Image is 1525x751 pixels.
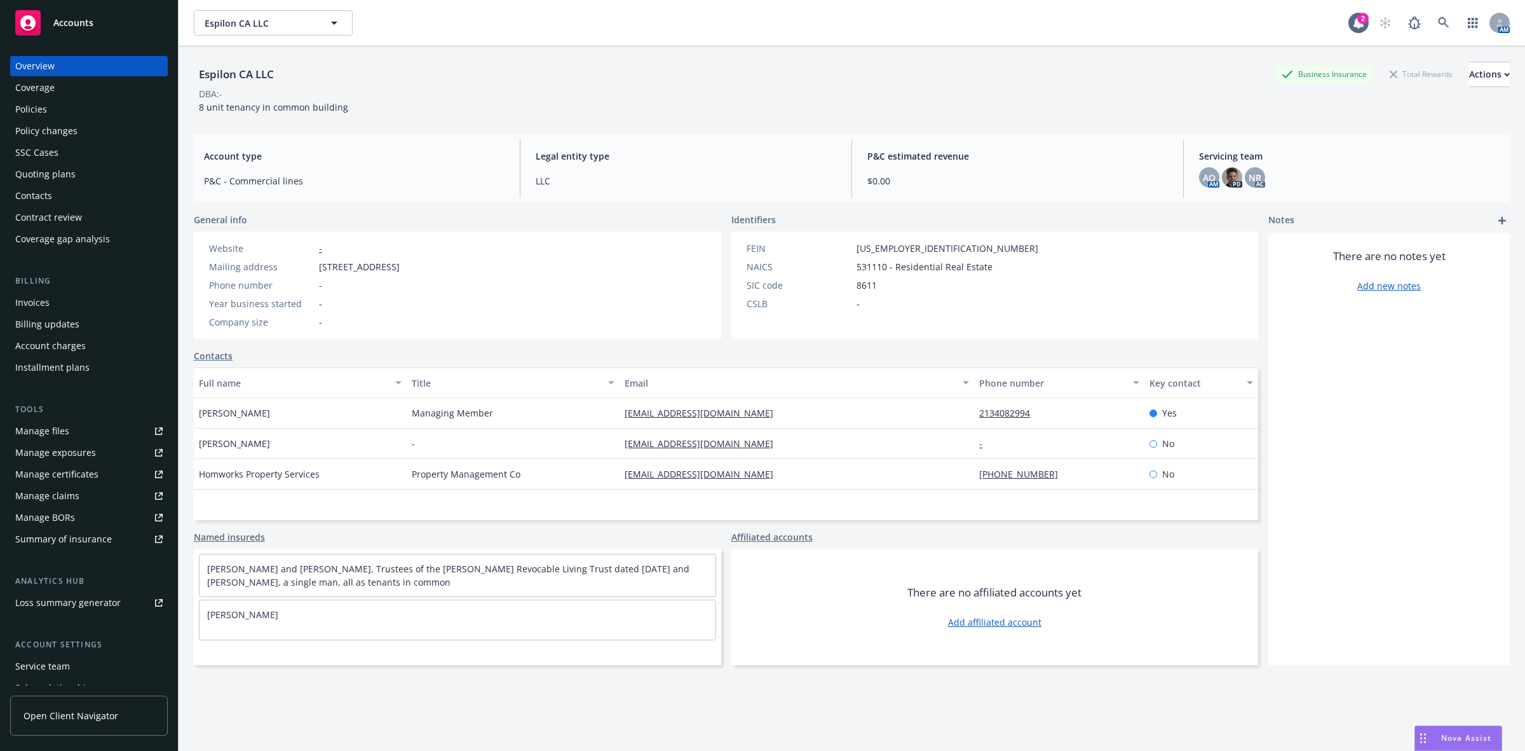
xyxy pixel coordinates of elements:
[53,18,93,28] span: Accounts
[15,486,79,506] div: Manage claims
[10,443,168,463] a: Manage exposures
[15,678,96,698] div: Sales relationships
[620,368,974,398] button: Email
[625,407,783,419] a: [EMAIL_ADDRESS][DOMAIN_NAME]
[1357,13,1369,24] div: 2
[1414,726,1502,751] button: Nova Assist
[207,609,278,621] a: [PERSON_NAME]
[536,174,836,188] span: LLC
[10,186,168,206] a: Contacts
[194,66,279,83] div: Espilon CA LLC
[10,293,168,313] a: Invoices
[10,142,168,163] a: SSC Cases
[15,529,112,549] div: Summary of insurance
[209,260,314,273] div: Mailing address
[209,297,314,310] div: Year business started
[1469,62,1510,86] div: Actions
[15,656,70,677] div: Service team
[407,368,620,398] button: Title
[209,279,314,292] div: Phone number
[731,530,813,544] a: Affiliated accounts
[412,467,520,481] span: Property Management Co
[10,529,168,549] a: Summary of insurance
[10,575,168,588] div: Analytics hub
[1275,66,1373,82] div: Business Insurance
[1402,10,1427,36] a: Report a Bug
[15,507,75,528] div: Manage BORs
[15,78,55,98] div: Coverage
[974,368,1144,398] button: Phone number
[1383,66,1459,82] div: Total Rewards
[15,229,110,249] div: Coverage gap analysis
[10,464,168,485] a: Manage certificates
[15,464,98,485] div: Manage certificates
[1222,167,1242,188] img: photo
[10,5,168,41] a: Accounts
[979,407,1040,419] a: 2134082994
[1494,213,1510,228] a: add
[625,376,955,390] div: Email
[412,437,415,450] span: -
[1162,437,1174,450] span: No
[747,279,851,292] div: SIC code
[15,142,58,163] div: SSC Cases
[319,260,400,273] span: [STREET_ADDRESS]
[15,593,121,613] div: Loss summary generator
[857,297,860,310] span: -
[1333,249,1446,264] span: There are no notes yet
[15,56,55,76] div: Overview
[209,315,314,329] div: Company size
[15,121,78,141] div: Policy changes
[10,638,168,651] div: Account settings
[747,242,851,255] div: FEIN
[1162,406,1177,420] span: Yes
[199,101,348,113] span: 8 unit tenancy in common building
[979,468,1068,480] a: [PHONE_NUMBER]
[15,336,86,356] div: Account charges
[857,242,1038,255] span: [US_EMPLOYER_IDENTIFICATION_NUMBER]
[1249,171,1261,184] span: NR
[747,260,851,273] div: NAICS
[10,486,168,506] a: Manage claims
[204,174,505,188] span: P&C - Commercial lines
[1469,62,1510,87] button: Actions
[536,149,836,163] span: Legal entity type
[10,336,168,356] a: Account charges
[1431,10,1456,36] a: Search
[867,174,1168,188] span: $0.00
[907,585,1081,600] span: There are no affiliated accounts yet
[207,563,689,588] a: [PERSON_NAME] and [PERSON_NAME], Trustees of the [PERSON_NAME] Revocable Living Trust dated [DATE...
[319,297,322,310] span: -
[194,349,233,362] a: Contacts
[194,10,353,36] button: Espilon CA LLC
[15,99,47,120] div: Policies
[319,315,322,329] span: -
[10,229,168,249] a: Coverage gap analysis
[199,467,320,481] span: Homworks Property Services
[10,121,168,141] a: Policy changes
[319,242,322,254] a: -
[857,279,877,292] span: 8611
[1149,376,1239,390] div: Key contact
[319,279,322,292] span: -
[10,421,168,441] a: Manage files
[412,376,600,390] div: Title
[194,368,407,398] button: Full name
[1372,10,1398,36] a: Start snowing
[199,437,270,450] span: [PERSON_NAME]
[1203,171,1216,184] span: AO
[199,376,388,390] div: Full name
[10,207,168,228] a: Contract review
[15,207,82,228] div: Contract review
[24,709,118,722] span: Open Client Navigator
[1357,279,1421,293] a: Add new notes
[10,593,168,613] a: Loss summary generator
[204,149,505,163] span: Account type
[209,242,314,255] div: Website
[10,99,168,120] a: Policies
[1162,467,1174,481] span: No
[625,438,783,450] a: [EMAIL_ADDRESS][DOMAIN_NAME]
[10,403,168,416] div: Tools
[857,260,993,273] span: 531110 - Residential Real Estate
[10,164,168,184] a: Quoting plans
